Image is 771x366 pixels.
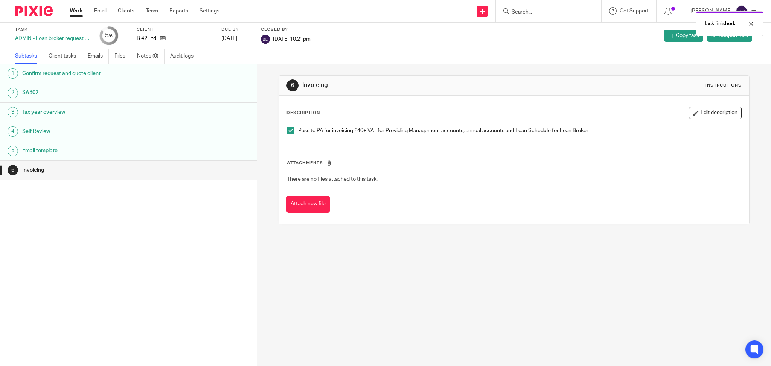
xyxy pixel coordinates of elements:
[200,7,219,15] a: Settings
[70,7,83,15] a: Work
[261,27,311,33] label: Closed by
[704,20,735,27] p: Task finished.
[689,107,742,119] button: Edit description
[169,7,188,15] a: Reports
[302,81,530,89] h1: Invoicing
[287,177,378,182] span: There are no files attached to this task.
[22,145,174,156] h1: Email template
[8,68,18,79] div: 1
[298,127,742,134] p: Pass to PA for invoicing £40+ VAT for Providing Management accounts, annual accounts and Loan Sch...
[15,49,43,64] a: Subtasks
[286,79,299,91] div: 6
[286,196,330,213] button: Attach new file
[22,68,174,79] h1: Confirm request and quote client
[137,35,156,42] p: B 42 Ltd
[94,7,107,15] a: Email
[273,36,311,41] span: [DATE] 10:21pm
[15,35,90,42] div: ADMIN - Loan broker request (accounts and management accoutns)
[146,7,158,15] a: Team
[736,5,748,17] img: svg%3E
[8,165,18,175] div: 6
[8,107,18,117] div: 3
[114,49,131,64] a: Files
[137,49,165,64] a: Notes (0)
[8,146,18,156] div: 5
[221,27,251,33] label: Due by
[8,88,18,98] div: 2
[170,49,199,64] a: Audit logs
[22,165,174,176] h1: Invoicing
[287,161,323,165] span: Attachments
[49,49,82,64] a: Client tasks
[286,110,320,116] p: Description
[105,31,113,40] div: 5
[137,27,212,33] label: Client
[261,35,270,44] img: svg%3E
[8,126,18,137] div: 4
[108,34,113,38] small: /6
[22,126,174,137] h1: Self Review
[22,107,174,118] h1: Tax year overview
[15,27,90,33] label: Task
[15,6,53,16] img: Pixie
[118,7,134,15] a: Clients
[705,82,742,88] div: Instructions
[22,87,174,98] h1: SA302
[221,35,251,42] div: [DATE]
[88,49,109,64] a: Emails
